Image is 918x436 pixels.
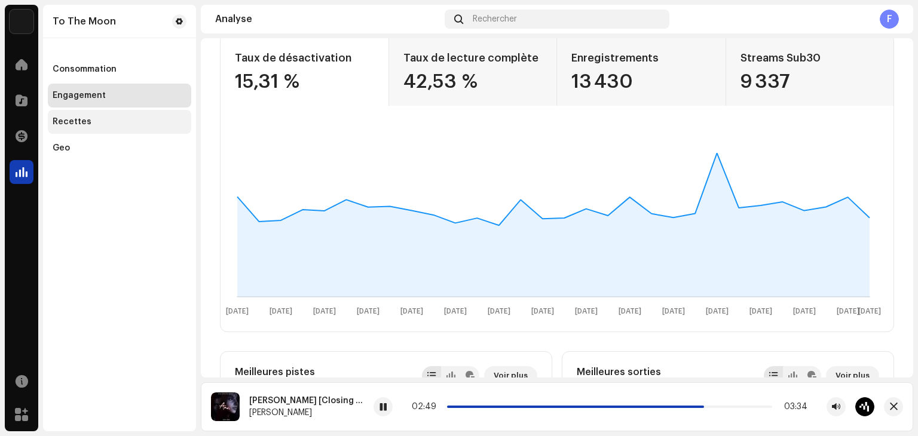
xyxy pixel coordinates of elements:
[235,72,374,91] div: 15,31 %
[571,48,711,67] div: Enregistrements
[575,308,598,315] text: [DATE]
[662,308,685,315] text: [DATE]
[858,308,881,315] text: [DATE]
[215,14,440,24] div: Analyse
[10,10,33,33] img: bdf768a6-c627-4bef-9399-1c9480fabe96
[531,308,554,315] text: [DATE]
[48,84,191,108] re-m-nav-item: Engagement
[53,117,91,127] div: Recettes
[826,366,879,385] button: Voir plus
[577,366,754,378] div: Meilleures sorties
[403,72,543,91] div: 42,53 %
[837,308,859,315] text: [DATE]
[777,402,807,412] div: 03:34
[403,48,543,67] div: Taux de lecture complète
[357,308,380,315] text: [DATE]
[48,110,191,134] re-m-nav-item: Recettes
[571,72,711,91] div: 13 430
[494,364,528,388] span: Voir plus
[53,91,106,100] div: Engagement
[749,308,772,315] text: [DATE]
[235,366,412,378] div: Meilleures pistes
[880,10,899,29] div: F
[53,143,70,153] div: Geo
[235,48,374,67] div: Taux de désactivation
[740,72,880,91] div: 9 337
[226,308,249,315] text: [DATE]
[706,308,729,315] text: [DATE]
[488,308,510,315] text: [DATE]
[484,366,537,385] button: Voir plus
[740,48,880,67] div: Streams Sub30
[53,65,117,74] div: Consommation
[249,396,364,406] div: [PERSON_NAME] [Closing Theme - Vocal]
[412,402,442,412] div: 02:49
[793,308,816,315] text: [DATE]
[444,308,467,315] text: [DATE]
[53,17,116,26] div: To The Moon
[249,408,364,417] div: [PERSON_NAME]
[48,57,191,81] re-m-nav-item: Consommation
[619,308,641,315] text: [DATE]
[400,308,423,315] text: [DATE]
[48,136,191,160] re-m-nav-item: Geo
[836,364,870,388] span: Voir plus
[473,14,517,24] span: Rechercher
[211,392,240,421] img: bef454fc-539b-446a-b2ca-b4358c548e80
[270,308,292,315] text: [DATE]
[313,308,336,315] text: [DATE]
